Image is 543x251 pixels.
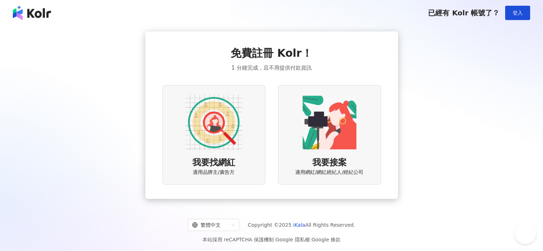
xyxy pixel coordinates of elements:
[274,237,276,242] span: |
[248,221,355,229] span: Copyright © 2025 All Rights Reserved.
[13,6,51,20] img: logo
[295,169,363,176] span: 適用網紅/網紅經紀人/經紀公司
[514,222,536,244] iframe: Help Scout Beacon - Open
[428,9,499,17] span: 已經有 Kolr 帳號了？
[293,222,305,228] a: iKala
[192,157,235,169] span: 我要找網紅
[192,219,228,231] div: 繁體中文
[505,6,530,20] button: 登入
[513,10,523,16] span: 登入
[311,237,341,242] a: Google 條款
[301,94,358,151] img: KOL identity option
[310,237,312,242] span: |
[231,64,311,72] span: 1 分鐘完成，且不用提供付款資訊
[231,46,312,61] span: 免費註冊 Kolr！
[193,169,235,176] span: 適用品牌主/廣告方
[276,237,310,242] a: Google 隱私權
[185,94,242,151] img: AD identity option
[202,235,341,244] span: 本站採用 reCAPTCHA 保護機制
[312,157,347,169] span: 我要接案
